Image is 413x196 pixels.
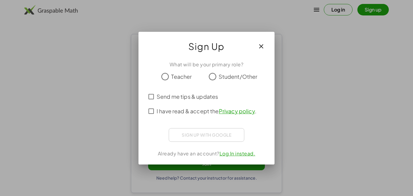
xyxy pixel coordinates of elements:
span: Student/Other [219,72,258,81]
span: Teacher [171,72,192,81]
span: Sign Up [188,39,225,54]
a: Log In instead. [220,150,255,157]
div: What will be your primary role? [146,61,267,68]
a: Privacy policy [219,108,255,115]
div: Already have an account? [146,150,267,157]
span: I have read & accept the . [157,107,256,115]
span: Send me tips & updates [157,92,218,101]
